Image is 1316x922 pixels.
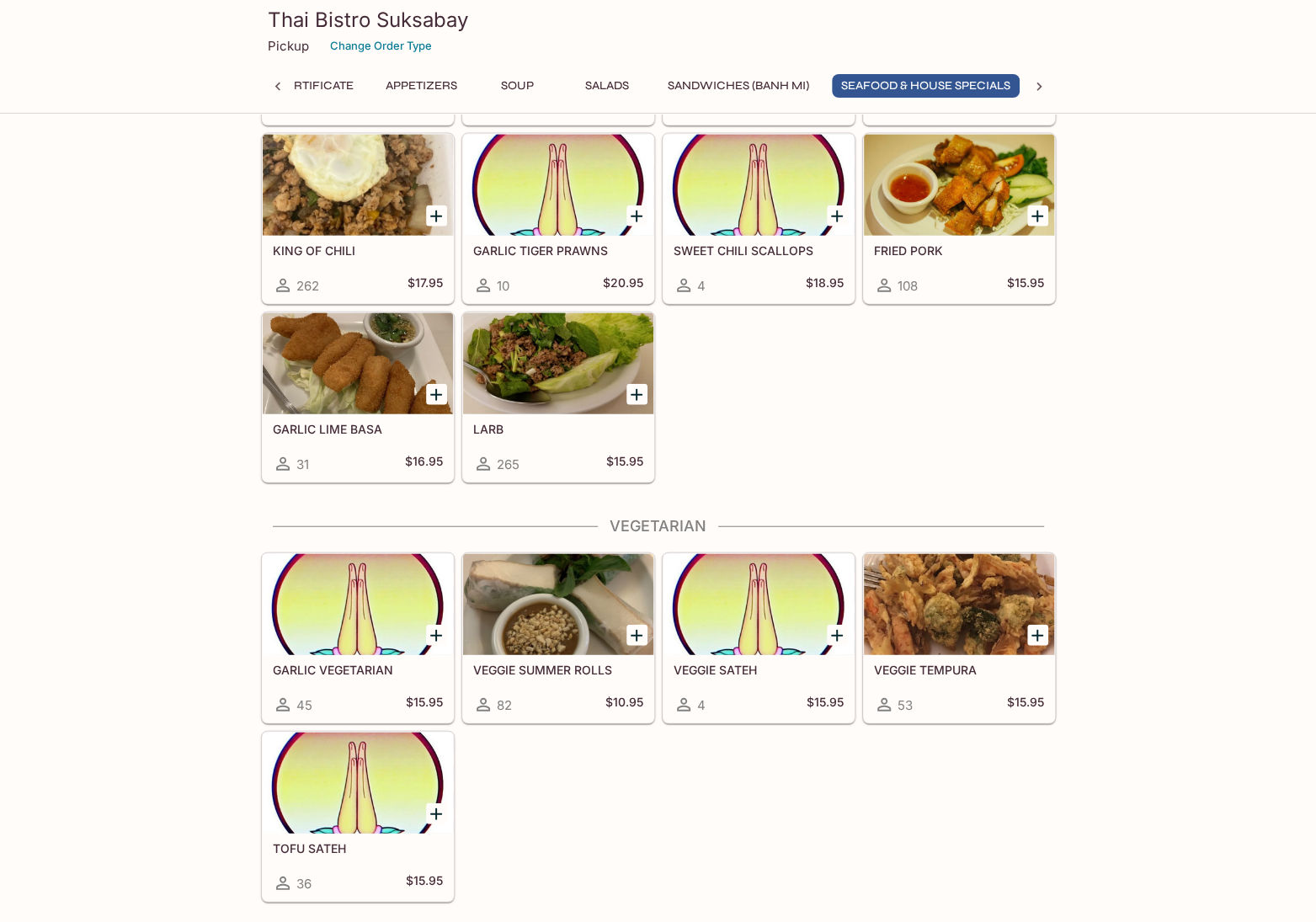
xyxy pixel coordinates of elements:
div: KING OF CHILI [263,135,453,236]
div: GARLIC LIME BASA [263,313,453,414]
h5: $15.95 [807,695,844,715]
button: Add TOFU SATEH [426,803,447,824]
div: LARB [463,313,653,414]
a: FRIED PORK108$15.95 [863,134,1055,304]
h5: LARB [473,422,643,436]
button: Seafood & House Specials [832,74,1020,98]
h5: SWEET CHILI SCALLOPS [674,243,844,258]
span: 265 [497,456,519,472]
div: TOFU SATEH [263,733,453,834]
h5: VEGGIE SUMMER ROLLS [473,663,643,677]
h5: $10.95 [605,695,643,715]
a: LARB265$15.95 [462,312,654,482]
button: Change Order Type [322,33,440,59]
h5: VEGGIE SATEH [674,663,844,677]
h5: VEGGIE TEMPURA [874,663,1044,677]
h5: $17.95 [408,275,443,296]
a: VEGGIE SUMMER ROLLS82$10.95 [462,553,654,723]
a: SWEET CHILI SCALLOPS4$18.95 [663,134,855,304]
div: GARLIC TIGER PRAWNS [463,135,653,236]
h5: KING OF CHILI [273,243,443,258]
button: Gift Certificate [238,74,363,98]
h5: $16.95 [405,454,443,474]
span: 262 [296,278,319,294]
span: 31 [296,456,309,472]
div: GARLIC VEGETARIAN [263,554,453,655]
h3: Thai Bistro Suksabay [268,7,1049,33]
h5: $18.95 [806,275,844,296]
div: VEGGIE SATEH [663,554,854,655]
button: Add FRIED PORK [1027,205,1048,227]
button: Appetizers [376,74,466,98]
button: Add GARLIC VEGETARIAN [426,625,447,646]
a: GARLIC TIGER PRAWNS10$20.95 [462,134,654,304]
button: Add VEGGIE SUMMER ROLLS [626,625,647,646]
span: 36 [296,876,312,892]
p: Pickup [268,38,309,54]
button: Sandwiches (Banh Mi) [658,74,818,98]
h5: GARLIC LIME BASA [273,422,443,436]
h5: $20.95 [603,275,643,296]
h5: $15.95 [1007,695,1044,715]
h4: Vegetarian [261,517,1056,536]
h5: FRIED PORK [874,243,1044,258]
a: GARLIC VEGETARIAN45$15.95 [262,553,454,723]
div: FRIED PORK [864,135,1054,236]
div: SWEET CHILI SCALLOPS [663,135,854,236]
h5: $15.95 [606,454,643,474]
span: 10 [497,278,509,294]
a: TOFU SATEH36$15.95 [262,732,454,902]
span: 4 [697,697,706,713]
div: VEGGIE SUMMER ROLLS [463,554,653,655]
a: KING OF CHILI262$17.95 [262,134,454,304]
h5: GARLIC TIGER PRAWNS [473,243,643,258]
a: VEGGIE SATEH4$15.95 [663,553,855,723]
span: 82 [497,697,512,713]
a: VEGGIE TEMPURA53$15.95 [863,553,1055,723]
span: 53 [898,697,913,713]
button: Add LARB [626,384,647,405]
h5: $15.95 [1007,275,1044,296]
button: Soup [480,74,556,98]
h5: TOFU SATEH [273,841,443,855]
button: Add VEGGIE SATEH [827,625,848,646]
button: Add GARLIC TIGER PRAWNS [626,205,647,227]
span: 108 [898,278,918,294]
a: GARLIC LIME BASA31$16.95 [262,312,454,482]
h5: GARLIC VEGETARIAN [273,663,443,677]
div: VEGGIE TEMPURA [864,554,1054,655]
span: 45 [296,697,312,713]
button: Salads [569,74,645,98]
button: Add VEGGIE TEMPURA [1027,625,1048,646]
button: Add KING OF CHILI [426,205,447,227]
span: 4 [697,278,706,294]
button: Add GARLIC LIME BASA [426,384,447,405]
h5: $15.95 [406,695,443,715]
h5: $15.95 [406,873,443,893]
button: Add SWEET CHILI SCALLOPS [827,205,848,227]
